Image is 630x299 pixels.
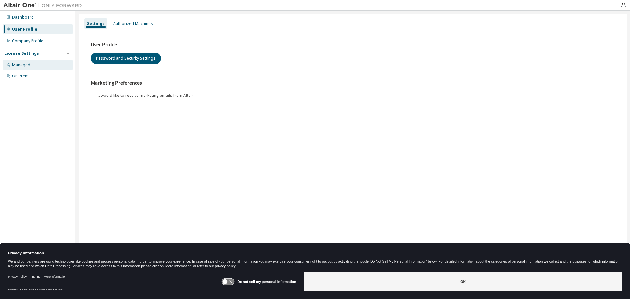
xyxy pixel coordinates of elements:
div: Dashboard [12,15,34,20]
div: License Settings [4,51,39,56]
div: User Profile [12,27,37,32]
div: Authorized Machines [113,21,153,26]
div: Settings [87,21,105,26]
h3: User Profile [91,41,615,48]
h3: Marketing Preferences [91,80,615,86]
div: On Prem [12,74,29,79]
div: Company Profile [12,38,43,44]
label: I would like to receive marketing emails from Altair [98,92,195,99]
div: Managed [12,62,30,68]
button: Password and Security Settings [91,53,161,64]
img: Altair One [3,2,85,9]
